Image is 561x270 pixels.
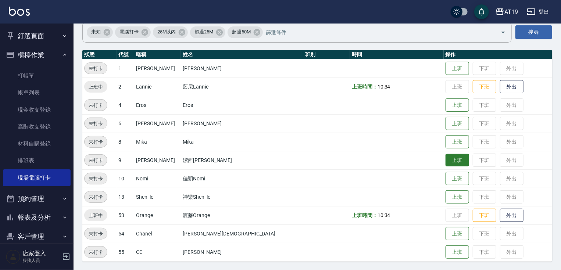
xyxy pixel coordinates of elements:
p: 服務人員 [22,257,60,264]
button: 上班 [446,172,469,186]
a: 現場電腦打卡 [3,169,71,186]
button: 外出 [500,209,524,222]
div: 超過50M [228,26,263,38]
span: 超過25M [190,28,218,36]
td: 10 [117,169,134,188]
span: 未打卡 [85,156,107,164]
a: 帳單列表 [3,84,71,101]
div: 未知 [87,26,113,38]
td: [PERSON_NAME][DEMOGRAPHIC_DATA] [181,224,303,243]
th: 時間 [350,50,444,60]
span: 10:34 [378,84,390,90]
td: 宸蓁Orange [181,206,303,224]
span: 未打卡 [85,193,107,201]
span: 未打卡 [85,175,107,183]
td: Nomi [134,169,181,188]
button: AT19 [493,4,521,19]
button: 上班 [446,154,469,167]
td: 6 [117,114,134,133]
td: [PERSON_NAME] [134,59,181,78]
span: 10:34 [378,212,390,218]
td: CC [134,243,181,261]
div: 超過25M [190,26,225,38]
td: [PERSON_NAME] [134,151,181,169]
button: 上班 [446,62,469,75]
td: [PERSON_NAME] [134,114,181,133]
b: 上班時間： [352,212,378,218]
a: 現金收支登錄 [3,101,71,118]
input: 篩選條件 [264,26,488,39]
button: 下班 [473,209,496,222]
span: 未打卡 [85,138,107,146]
td: 55 [117,243,134,261]
th: 操作 [444,50,552,60]
button: 下班 [473,80,496,94]
div: 電腦打卡 [115,26,151,38]
td: 54 [117,224,134,243]
span: 上班中 [84,83,107,91]
button: 報表及分析 [3,208,71,227]
a: 材料自購登錄 [3,135,71,152]
th: 姓名 [181,50,303,60]
td: Mika [181,133,303,151]
td: 2 [117,78,134,96]
td: Eros [134,96,181,114]
button: 上班 [446,227,469,241]
span: 超過50M [228,28,255,36]
h5: 店家登入 [22,250,60,257]
button: 釘選頁面 [3,26,71,46]
td: Mika [134,133,181,151]
td: 8 [117,133,134,151]
td: [PERSON_NAME] [181,243,303,261]
button: 上班 [446,98,469,112]
td: 潔西[PERSON_NAME] [181,151,303,169]
button: 客戶管理 [3,227,71,246]
a: 高階收支登錄 [3,118,71,135]
td: 1 [117,59,134,78]
span: 未知 [87,28,105,36]
td: [PERSON_NAME] [181,59,303,78]
button: 櫃檯作業 [3,46,71,65]
td: [PERSON_NAME] [181,114,303,133]
button: 上班 [446,190,469,204]
a: 排班表 [3,152,71,169]
button: 上班 [446,117,469,130]
button: save [474,4,489,19]
a: 打帳單 [3,67,71,84]
button: 搜尋 [515,25,552,39]
label: 篩選打卡記錄 [87,19,111,24]
span: 25M以內 [153,28,181,36]
button: 外出 [500,80,524,94]
td: 53 [117,206,134,224]
th: 代號 [117,50,134,60]
td: 藍尼Lannie [181,78,303,96]
span: 未打卡 [85,248,107,256]
b: 上班時間： [352,84,378,90]
td: 4 [117,96,134,114]
span: 上班中 [84,212,107,219]
button: 預約管理 [3,189,71,208]
span: 未打卡 [85,120,107,127]
th: 班別 [303,50,350,60]
span: 電腦打卡 [115,28,143,36]
img: Logo [9,7,30,16]
td: 13 [117,188,134,206]
td: 神樂Shen_le [181,188,303,206]
td: 佳穎Nomi [181,169,303,188]
td: Lannie [134,78,181,96]
th: 暱稱 [134,50,181,60]
th: 狀態 [82,50,117,60]
button: 登出 [524,5,552,19]
td: Orange [134,206,181,224]
div: 25M以內 [153,26,188,38]
td: 9 [117,151,134,169]
td: Shen_le [134,188,181,206]
td: Eros [181,96,303,114]
span: 未打卡 [85,65,107,72]
button: 上班 [446,245,469,259]
span: 未打卡 [85,101,107,109]
img: Person [6,249,21,264]
td: Chanel [134,224,181,243]
button: Open [497,26,509,38]
span: 未打卡 [85,230,107,238]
